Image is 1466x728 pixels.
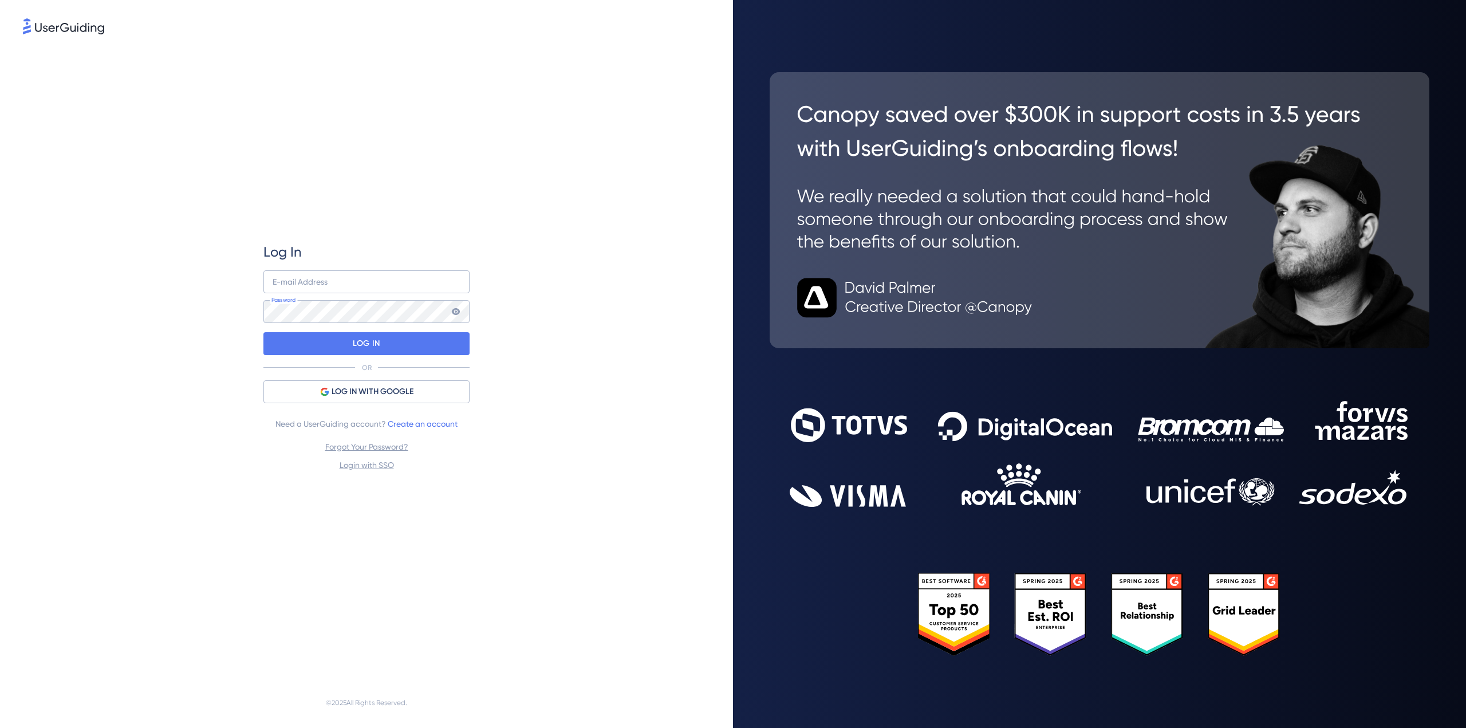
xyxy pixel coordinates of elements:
[340,461,394,470] a: Login with SSO
[388,419,458,428] a: Create an account
[362,363,372,372] p: OR
[326,696,407,710] span: © 2025 All Rights Reserved.
[23,18,104,34] img: 8faab4ba6bc7696a72372aa768b0286c.svg
[353,335,380,353] p: LOG IN
[918,573,1281,656] img: 25303e33045975176eb484905ab012ff.svg
[770,72,1429,348] img: 26c0aa7c25a843aed4baddd2b5e0fa68.svg
[332,385,413,399] span: LOG IN WITH GOOGLE
[275,417,458,431] span: Need a UserGuiding account?
[325,442,408,451] a: Forgot Your Password?
[263,270,470,293] input: example@company.com
[263,243,302,261] span: Log In
[790,401,1410,506] img: 9302ce2ac39453076f5bc0f2f2ca889b.svg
